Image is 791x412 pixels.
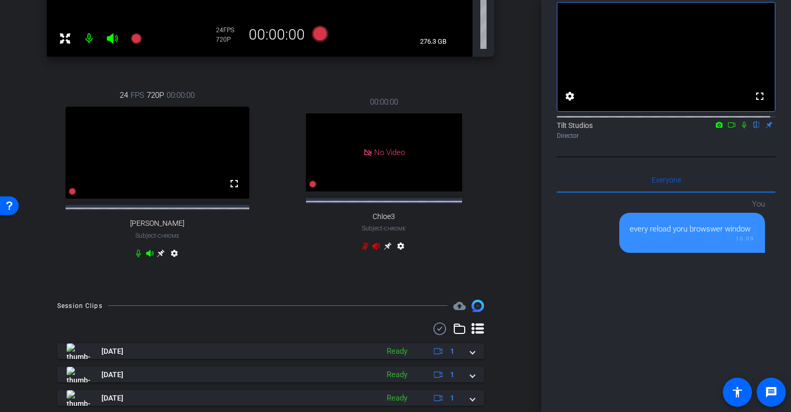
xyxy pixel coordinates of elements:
[242,26,312,44] div: 00:00:00
[750,120,763,129] mat-icon: flip
[67,367,90,382] img: thumb-nail
[57,367,484,382] mat-expansion-panel-header: thumb-nail[DATE]Ready1
[57,343,484,359] mat-expansion-panel-header: thumb-nail[DATE]Ready1
[557,120,775,140] div: Tilt Studios
[168,249,181,262] mat-icon: settings
[394,242,407,254] mat-icon: settings
[619,198,765,210] div: You
[216,26,242,34] div: 24
[370,96,398,108] span: 00:00:00
[374,148,405,157] span: No Video
[450,369,454,380] span: 1
[564,90,576,102] mat-icon: settings
[453,300,466,312] mat-icon: cloud_upload
[135,231,180,240] span: Subject
[57,301,103,311] div: Session Clips
[223,27,234,34] span: FPS
[156,232,158,239] span: -
[450,393,454,404] span: 1
[101,393,123,404] span: [DATE]
[216,35,242,44] div: 720P
[67,390,90,406] img: thumb-nail
[382,225,384,232] span: -
[228,177,240,190] mat-icon: fullscreen
[471,300,484,312] img: Session clips
[416,35,450,48] span: 276.3 GB
[384,226,406,231] span: Chrome
[373,212,395,221] span: Chloe3
[381,345,413,357] div: Ready
[101,369,123,380] span: [DATE]
[765,386,777,398] mat-icon: message
[630,223,755,235] div: every reload yoru browswer window
[130,219,184,228] span: [PERSON_NAME]
[67,343,90,359] img: thumb-nail
[57,390,484,406] mat-expansion-panel-header: thumb-nail[DATE]Ready1
[381,369,413,381] div: Ready
[450,346,454,357] span: 1
[147,89,164,101] span: 720P
[557,131,775,140] div: Director
[167,89,195,101] span: 00:00:00
[731,386,744,398] mat-icon: accessibility
[453,300,466,312] span: Destinations for your clips
[630,235,755,242] div: 10:09
[652,176,681,184] span: Everyone
[101,346,123,357] span: [DATE]
[120,89,128,101] span: 24
[131,89,144,101] span: FPS
[362,224,406,233] span: Subject
[158,233,180,239] span: Chrome
[381,392,413,404] div: Ready
[754,90,766,102] mat-icon: fullscreen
